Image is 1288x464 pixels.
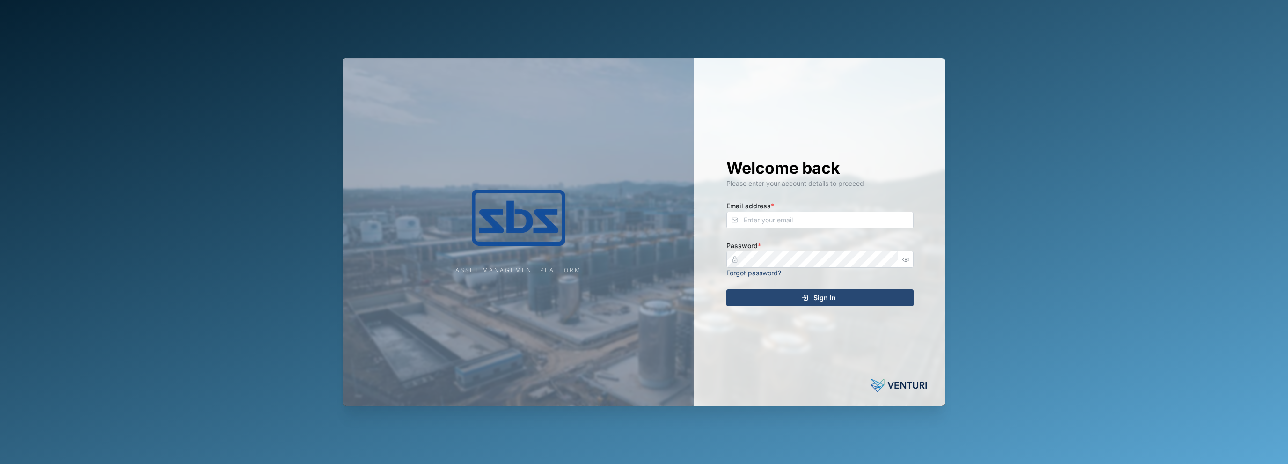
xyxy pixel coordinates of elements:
[726,201,774,211] label: Email address
[726,212,914,228] input: Enter your email
[726,158,914,178] h1: Welcome back
[425,190,612,246] img: Company Logo
[455,266,581,275] div: Asset Management Platform
[726,241,761,251] label: Password
[726,289,914,306] button: Sign In
[726,178,914,189] div: Please enter your account details to proceed
[726,269,781,277] a: Forgot password?
[871,376,927,395] img: Powered by: Venturi
[813,290,836,306] span: Sign In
